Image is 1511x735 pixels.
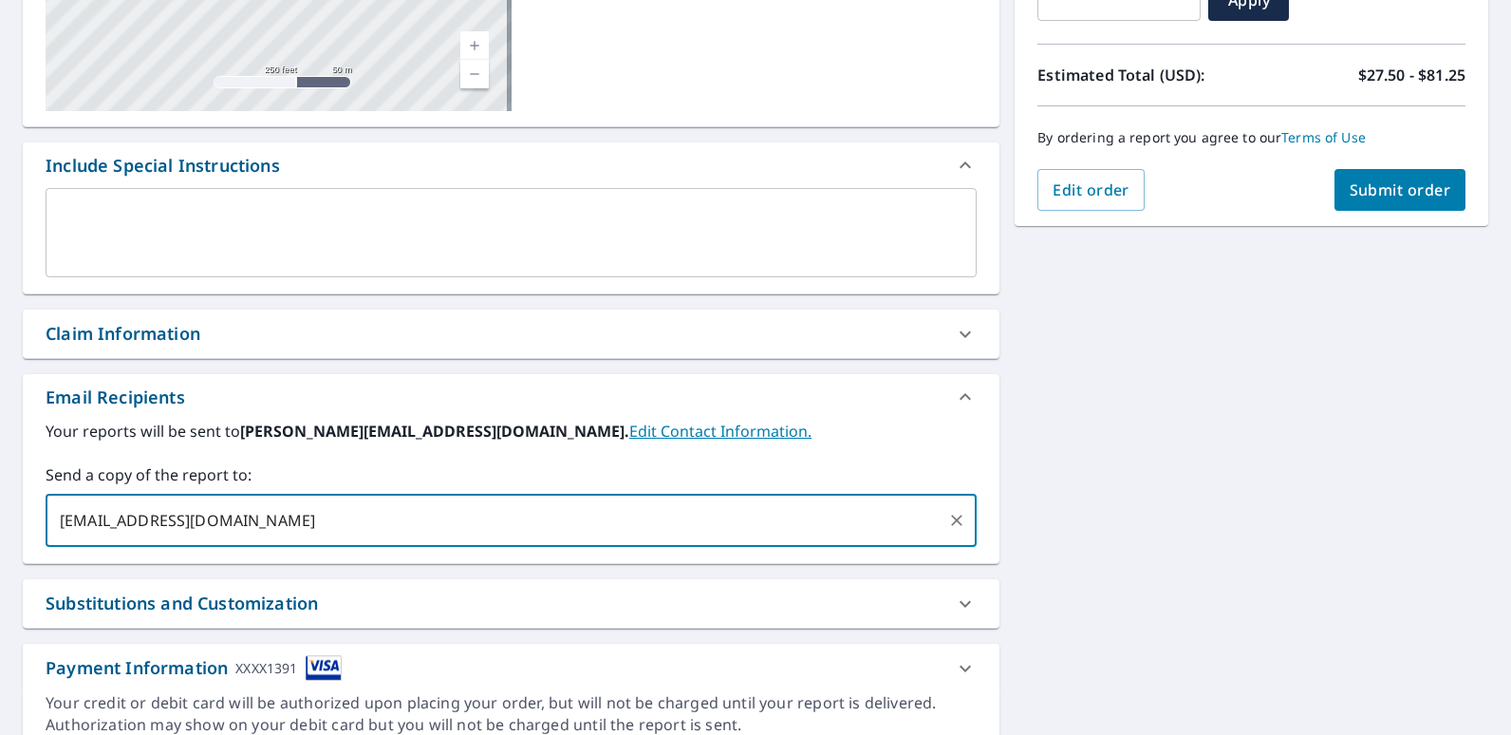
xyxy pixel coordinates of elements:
div: Claim Information [46,321,200,347]
a: EditContactInfo [629,421,811,442]
b: [PERSON_NAME][EMAIL_ADDRESS][DOMAIN_NAME]. [240,421,629,442]
div: Payment InformationXXXX1391cardImage [23,644,999,692]
p: By ordering a report you agree to our [1037,129,1465,146]
a: Terms of Use [1281,128,1366,146]
p: $27.50 - $81.25 [1358,64,1465,86]
div: XXXX1391 [235,655,297,681]
div: Payment Information [46,655,342,681]
div: Include Special Instructions [46,153,280,179]
label: Your reports will be sent to [46,420,977,443]
button: Edit order [1037,169,1145,211]
img: cardImage [306,655,342,681]
div: Email Recipients [23,374,999,420]
button: Clear [943,507,970,534]
div: Substitutions and Customization [46,591,318,616]
div: Substitutions and Customization [23,579,999,628]
span: Submit order [1350,179,1451,200]
div: Claim Information [23,310,999,358]
div: Email Recipients [46,385,185,410]
p: Estimated Total (USD): [1037,64,1251,86]
button: Submit order [1334,169,1466,211]
span: Edit order [1053,179,1129,200]
div: Include Special Instructions [23,142,999,188]
a: Current Level 17, Zoom Out [460,60,489,88]
label: Send a copy of the report to: [46,463,977,486]
a: Current Level 17, Zoom In [460,31,489,60]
